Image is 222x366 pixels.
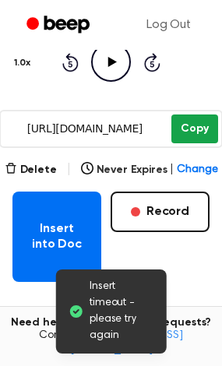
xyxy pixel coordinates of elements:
[5,162,57,178] button: Delete
[171,114,217,143] button: Copy
[81,162,218,178] button: Never Expires|Change
[131,6,206,44] a: Log Out
[90,279,154,344] span: Insert timeout - please try again
[70,330,183,355] a: [EMAIL_ADDRESS][DOMAIN_NAME]
[177,162,217,178] span: Change
[170,162,174,178] span: |
[12,50,36,76] button: 1.0x
[111,192,210,232] button: Record
[16,10,104,40] a: Beep
[12,192,101,282] button: Insert into Doc
[9,329,213,357] span: Contact us
[66,160,72,179] span: |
